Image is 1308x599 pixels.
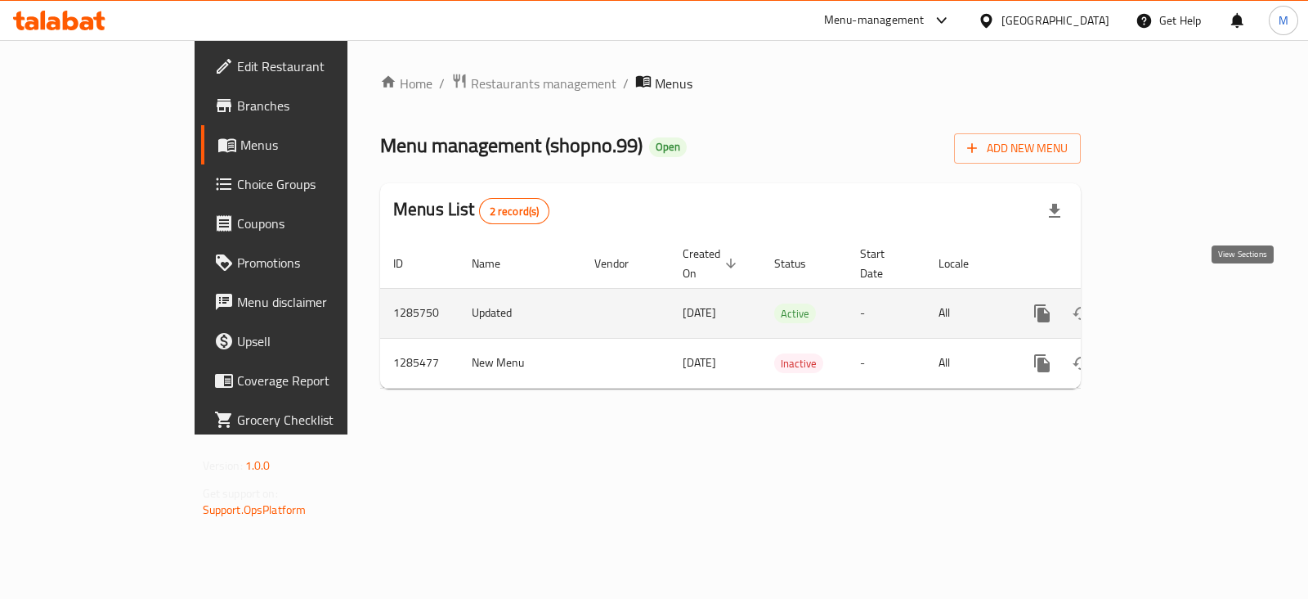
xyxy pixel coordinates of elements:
[201,322,413,361] a: Upsell
[201,361,413,400] a: Coverage Report
[683,352,716,373] span: [DATE]
[967,138,1068,159] span: Add New Menu
[847,288,925,338] td: -
[201,164,413,204] a: Choice Groups
[380,239,1193,389] table: enhanced table
[683,244,741,283] span: Created On
[201,282,413,322] a: Menu disclaimer
[472,254,522,273] span: Name
[237,253,400,272] span: Promotions
[201,204,413,243] a: Coupons
[380,73,1081,94] nav: breadcrumb
[201,400,413,439] a: Grocery Checklist
[1062,344,1101,383] button: Change Status
[439,74,445,93] li: /
[237,96,400,115] span: Branches
[824,11,925,30] div: Menu-management
[774,354,823,373] div: Inactive
[203,455,243,476] span: Version:
[594,254,650,273] span: Vendor
[245,455,271,476] span: 1.0.0
[649,137,687,157] div: Open
[201,125,413,164] a: Menus
[237,331,400,351] span: Upsell
[1023,294,1062,333] button: more
[655,74,692,93] span: Menus
[393,197,549,224] h2: Menus List
[938,254,990,273] span: Locale
[380,127,643,164] span: Menu management ( shopno.99 )
[1035,191,1074,231] div: Export file
[774,354,823,373] span: Inactive
[1062,294,1101,333] button: Change Status
[683,302,716,323] span: [DATE]
[1001,11,1109,29] div: [GEOGRAPHIC_DATA]
[954,133,1081,164] button: Add New Menu
[1279,11,1288,29] span: M
[479,198,550,224] div: Total records count
[860,244,906,283] span: Start Date
[774,304,816,323] span: Active
[203,483,278,504] span: Get support on:
[237,292,400,312] span: Menu disclaimer
[203,499,307,520] a: Support.OpsPlatform
[925,288,1010,338] td: All
[1010,239,1193,289] th: Actions
[774,254,827,273] span: Status
[459,288,581,338] td: Updated
[240,135,400,155] span: Menus
[847,338,925,388] td: -
[237,56,400,76] span: Edit Restaurant
[649,140,687,154] span: Open
[459,338,581,388] td: New Menu
[201,47,413,86] a: Edit Restaurant
[480,204,549,219] span: 2 record(s)
[471,74,616,93] span: Restaurants management
[237,371,400,390] span: Coverage Report
[237,214,400,233] span: Coupons
[237,174,400,194] span: Choice Groups
[201,86,413,125] a: Branches
[201,243,413,282] a: Promotions
[1023,344,1062,383] button: more
[237,410,400,430] span: Grocery Checklist
[623,74,629,93] li: /
[925,338,1010,388] td: All
[393,254,424,273] span: ID
[380,338,459,388] td: 1285477
[451,73,616,94] a: Restaurants management
[380,288,459,338] td: 1285750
